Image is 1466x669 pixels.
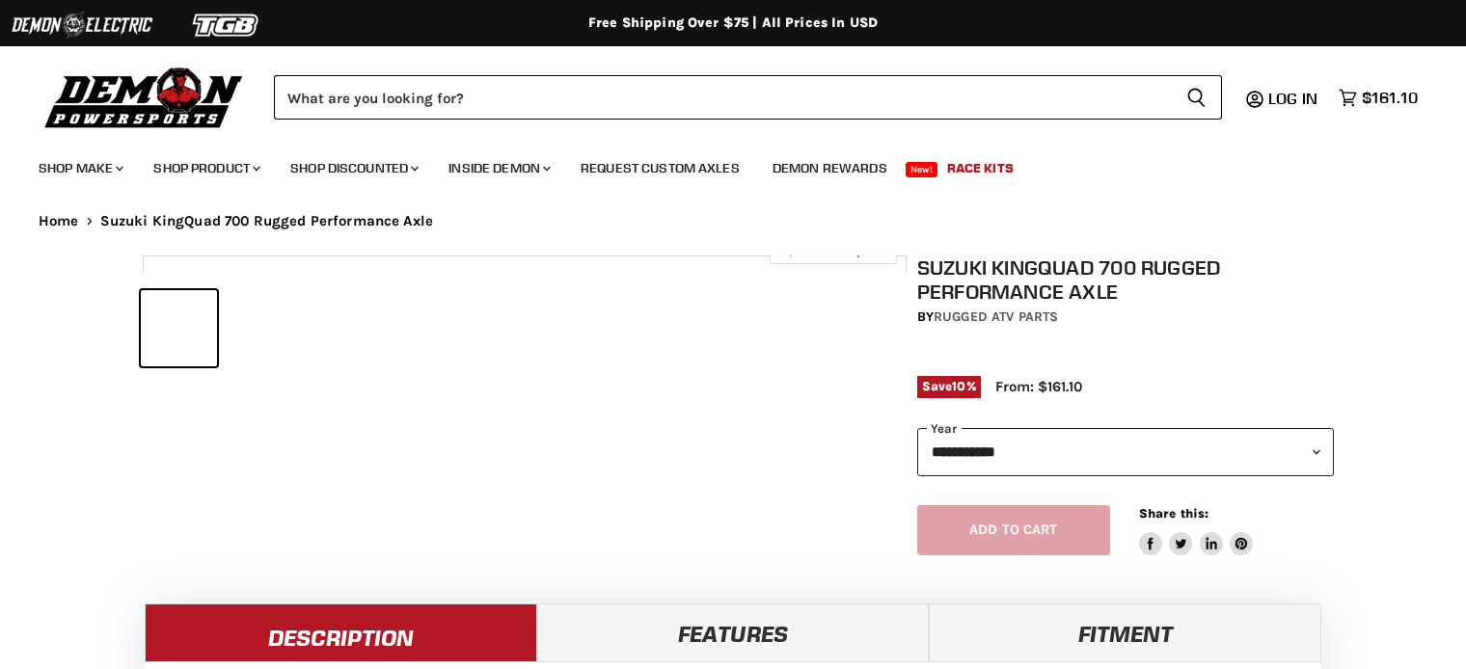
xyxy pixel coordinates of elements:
span: Click to expand [779,243,886,257]
a: Features [537,603,930,661]
button: Search [1171,75,1222,120]
a: Home [39,213,79,229]
div: by [917,307,1334,328]
span: 10 [952,379,965,393]
form: Product [274,75,1222,120]
a: Log in [1260,90,1329,107]
span: Suzuki KingQuad 700 Rugged Performance Axle [100,213,433,229]
button: IMAGE thumbnail [141,290,217,366]
ul: Main menu [24,141,1413,188]
span: From: $161.10 [995,378,1082,395]
a: Description [145,603,537,661]
input: Search [274,75,1171,120]
span: Log in [1268,89,1317,108]
a: Shop Make [24,148,135,188]
select: year [917,428,1334,475]
a: $161.10 [1329,84,1427,112]
span: $161.10 [1362,89,1418,107]
a: Race Kits [933,148,1028,188]
a: Shop Product [139,148,272,188]
img: Demon Powersports [39,63,250,131]
a: Rugged ATV Parts [934,308,1058,325]
a: Request Custom Axles [566,148,754,188]
span: Save % [917,376,981,397]
aside: Share this: [1139,505,1254,556]
a: Demon Rewards [758,148,902,188]
a: Fitment [929,603,1321,661]
h1: Suzuki KingQuad 700 Rugged Performance Axle [917,255,1334,304]
span: New! [906,162,938,177]
span: Share this: [1139,506,1208,521]
img: Demon Electric Logo 2 [10,7,154,43]
img: TGB Logo 2 [154,7,299,43]
a: Inside Demon [434,148,562,188]
a: Shop Discounted [276,148,430,188]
